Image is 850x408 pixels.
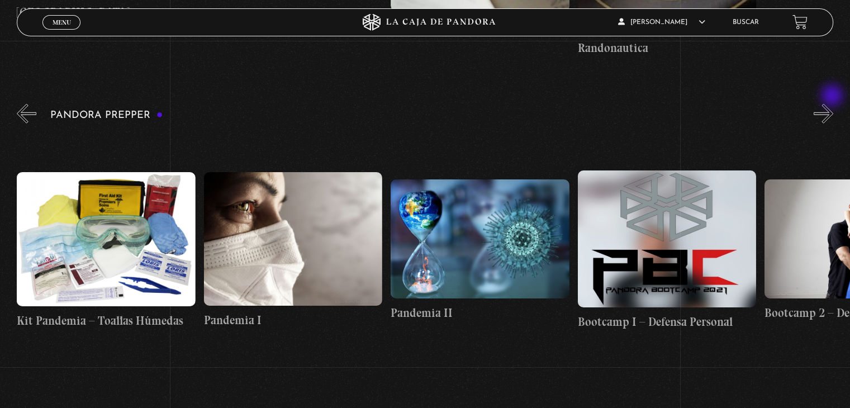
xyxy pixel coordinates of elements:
[53,19,71,26] span: Menu
[391,132,569,369] a: Pandemia II
[204,311,382,329] h4: Pandemia I
[578,313,756,331] h4: Bootcamp I – Defensa Personal
[733,19,759,26] a: Buscar
[578,39,756,57] h4: Randonautica
[17,104,36,124] button: Previous
[17,312,195,330] h4: Kit Pandemia – Toallas Húmedas
[17,132,195,369] a: Kit Pandemia – Toallas Húmedas
[49,28,75,36] span: Cerrar
[814,104,833,124] button: Next
[50,110,163,121] h3: Pandora Prepper
[204,132,382,369] a: Pandemia I
[618,19,705,26] span: [PERSON_NAME]
[391,304,569,322] h4: Pandemia II
[792,15,808,30] a: View your shopping cart
[578,132,756,369] a: Bootcamp I – Defensa Personal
